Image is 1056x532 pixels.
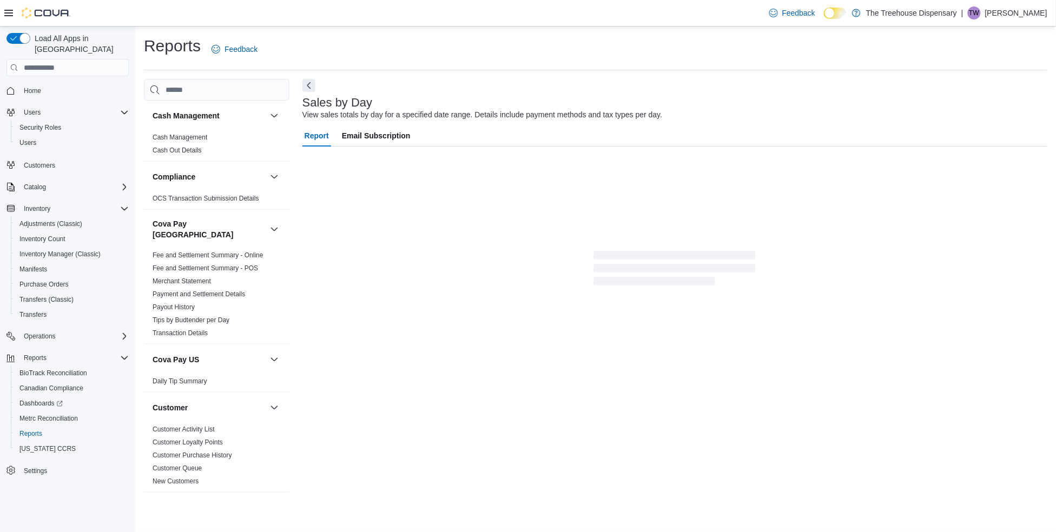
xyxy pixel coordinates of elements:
span: Inventory [24,204,50,213]
a: Purchase Orders [15,278,73,291]
button: Compliance [153,171,266,182]
span: Transaction Details [153,329,208,337]
span: Home [24,87,41,95]
span: Reports [19,429,42,438]
a: Canadian Compliance [15,382,88,395]
span: Reports [19,351,129,364]
span: Manifests [15,263,129,276]
a: Manifests [15,263,51,276]
span: Metrc Reconciliation [15,412,129,425]
span: Merchant Statement [153,277,211,285]
span: Inventory [19,202,129,215]
span: Payment and Settlement Details [153,290,245,298]
span: Feedback [782,8,815,18]
button: Operations [19,330,60,343]
a: Dashboards [11,396,133,411]
button: Purchase Orders [11,277,133,292]
a: Payment and Settlement Details [153,290,245,298]
span: Customer Queue [153,464,202,473]
a: Feedback [207,38,262,60]
span: Loading [593,253,756,288]
a: Customer Purchase History [153,451,232,459]
span: Operations [24,332,56,341]
span: Tips by Budtender per Day [153,316,229,324]
span: Feedback [225,44,258,55]
a: Daily Tip Summary [153,377,207,385]
span: Transfers [19,310,47,319]
a: Transfers [15,308,51,321]
a: Customers [19,159,60,172]
button: Catalog [19,181,50,194]
button: Transfers (Classic) [11,292,133,307]
p: The Treehouse Dispensary [866,6,957,19]
a: Cash Out Details [153,147,202,154]
a: Home [19,84,45,97]
span: Adjustments (Classic) [19,220,82,228]
span: Daily Tip Summary [153,377,207,385]
button: Reports [19,351,51,364]
a: OCS Transaction Submission Details [153,195,259,202]
button: Adjustments (Classic) [11,216,133,231]
span: Customer Loyalty Points [153,438,223,447]
span: Inventory Count [19,235,65,243]
button: Settings [2,463,133,478]
a: Customer Queue [153,464,202,472]
p: | [961,6,963,19]
span: Users [19,106,129,119]
a: Inventory Manager (Classic) [15,248,105,261]
button: Canadian Compliance [11,381,133,396]
span: Dashboards [19,399,63,408]
button: Next [302,79,315,92]
a: Feedback [765,2,820,24]
button: Manifests [11,262,133,277]
span: New Customers [153,477,199,486]
span: TW [969,6,980,19]
a: Cash Management [153,134,207,141]
button: Home [2,83,133,98]
a: Merchant Statement [153,277,211,285]
span: Adjustments (Classic) [15,217,129,230]
div: View sales totals by day for a specified date range. Details include payment methods and tax type... [302,109,663,121]
span: Canadian Compliance [15,382,129,395]
span: Cash Management [153,133,207,142]
div: Customer [144,423,289,492]
img: Cova [22,8,70,18]
span: Purchase Orders [19,280,69,289]
span: Operations [19,330,129,343]
input: Dark Mode [824,8,847,19]
button: Users [19,106,45,119]
span: Report [305,125,329,147]
span: Users [15,136,129,149]
span: Reports [24,354,47,362]
h3: Compliance [153,171,195,182]
a: New Customers [153,477,199,485]
span: Transfers [15,308,129,321]
span: Customer Purchase History [153,451,232,460]
span: Manifests [19,265,47,274]
button: Users [2,105,133,120]
button: Security Roles [11,120,133,135]
span: OCS Transaction Submission Details [153,194,259,203]
button: Catalog [2,179,133,195]
a: Transaction Details [153,329,208,337]
span: Transfers (Classic) [19,295,74,304]
span: Settings [19,464,129,477]
a: Transfers (Classic) [15,293,78,306]
h3: Sales by Day [302,96,373,109]
button: Cash Management [153,110,266,121]
a: Metrc Reconciliation [15,412,82,425]
span: Inventory Manager (Classic) [19,250,101,258]
a: Inventory Count [15,232,70,245]
h3: Cash Management [153,110,220,121]
span: Inventory Manager (Classic) [15,248,129,261]
span: Inventory Count [15,232,129,245]
nav: Complex example [6,78,129,507]
button: Users [11,135,133,150]
button: Cova Pay [GEOGRAPHIC_DATA] [268,223,281,236]
span: Transfers (Classic) [15,293,129,306]
a: Reports [15,427,47,440]
span: BioTrack Reconciliation [15,367,129,380]
p: [PERSON_NAME] [985,6,1047,19]
button: Metrc Reconciliation [11,411,133,426]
